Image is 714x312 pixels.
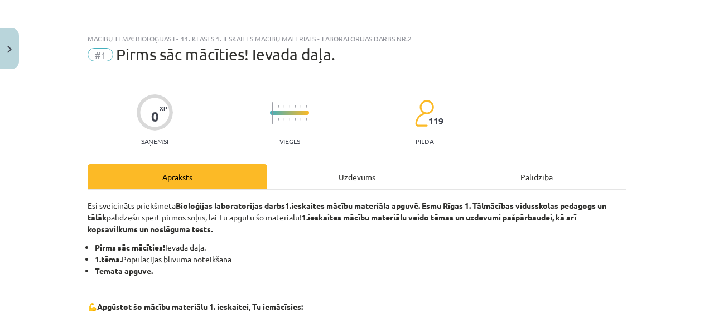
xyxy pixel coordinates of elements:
div: 0 [151,109,159,124]
div: Uzdevums [267,164,447,189]
strong: Pirms sāc mācīties! [95,242,165,252]
img: icon-short-line-57e1e144782c952c97e751825c79c345078a6d821885a25fce030b3d8c18986b.svg [295,105,296,108]
img: icon-short-line-57e1e144782c952c97e751825c79c345078a6d821885a25fce030b3d8c18986b.svg [306,118,307,121]
strong: Bioloģijas laboratorijas darbs [176,200,285,210]
span: XP [160,105,167,111]
span: Pirms sāc mācīties! Ievada daļa. [116,45,335,64]
p: pilda [416,137,433,145]
img: icon-short-line-57e1e144782c952c97e751825c79c345078a6d821885a25fce030b3d8c18986b.svg [295,118,296,121]
span: #1 [88,48,113,61]
div: Palīdzība [447,164,626,189]
img: icon-short-line-57e1e144782c952c97e751825c79c345078a6d821885a25fce030b3d8c18986b.svg [283,118,284,121]
strong: 1.ieskaites mācību materiālu veido tēmas un uzdevumi pašpārbaudei, kā arī kopsavilkums un noslēgu... [88,212,576,234]
img: students-c634bb4e5e11cddfef0936a35e636f08e4e9abd3cc4e673bd6f9a4125e45ecb1.svg [414,99,434,127]
strong: Apgūstot šo mācību materiālu 1. ieskaitei, Tu iemācīsies: [97,301,303,311]
li: Ievada daļa. [95,242,626,253]
img: icon-short-line-57e1e144782c952c97e751825c79c345078a6d821885a25fce030b3d8c18986b.svg [289,105,290,108]
li: Populācijas blīvuma noteikšana [95,253,626,265]
p: Saņemsi [137,137,173,145]
strong: 1.ieskaites mācību materiāla apguvē. Esmu Rīgas 1. Tālmācības vidusskolas pedagogs un tālāk [88,200,606,222]
img: icon-short-line-57e1e144782c952c97e751825c79c345078a6d821885a25fce030b3d8c18986b.svg [300,118,301,121]
img: icon-short-line-57e1e144782c952c97e751825c79c345078a6d821885a25fce030b3d8c18986b.svg [306,105,307,108]
img: icon-close-lesson-0947bae3869378f0d4975bcd49f059093ad1ed9edebbc8119c70593378902aed.svg [7,46,12,53]
div: Apraksts [88,164,267,189]
div: Mācību tēma: Bioloģijas i - 11. klases 1. ieskaites mācību materiāls - laboratorijas darbs nr.2 [88,35,626,42]
p: Viegls [279,137,300,145]
img: icon-short-line-57e1e144782c952c97e751825c79c345078a6d821885a25fce030b3d8c18986b.svg [278,105,279,108]
img: icon-short-line-57e1e144782c952c97e751825c79c345078a6d821885a25fce030b3d8c18986b.svg [278,118,279,121]
img: icon-short-line-57e1e144782c952c97e751825c79c345078a6d821885a25fce030b3d8c18986b.svg [289,118,290,121]
strong: Temata apguve. [95,266,153,276]
img: icon-short-line-57e1e144782c952c97e751825c79c345078a6d821885a25fce030b3d8c18986b.svg [300,105,301,108]
img: icon-short-line-57e1e144782c952c97e751825c79c345078a6d821885a25fce030b3d8c18986b.svg [283,105,284,108]
span: 119 [428,116,443,126]
strong: 1.tēma. [95,254,122,264]
p: Esi sveicināts priekšmeta palīdzēšu spert pirmos soļus, lai Tu apgūtu šo materiālu! [88,200,626,235]
img: icon-long-line-d9ea69661e0d244f92f715978eff75569469978d946b2353a9bb055b3ed8787d.svg [272,102,273,124]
